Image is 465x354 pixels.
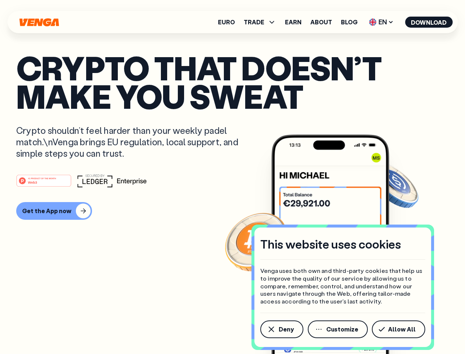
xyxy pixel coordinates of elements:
span: TRADE [244,19,264,25]
button: Download [405,17,452,28]
a: About [310,19,332,25]
a: Blog [341,19,357,25]
span: Customize [326,326,358,332]
button: Allow All [372,320,425,338]
p: Venga uses both own and third-party cookies that help us to improve the quality of our service by... [260,267,425,305]
a: #1 PRODUCT OF THE MONTHWeb3 [16,179,71,188]
img: flag-uk [369,18,376,26]
tspan: #1 PRODUCT OF THE MONTH [28,177,56,179]
svg: Home [18,18,60,27]
a: Get the App now [16,202,449,220]
span: Deny [279,326,294,332]
button: Get the App now [16,202,92,220]
a: Earn [285,19,302,25]
p: Crypto that doesn’t make you sweat [16,53,449,110]
img: Bitcoin [223,208,290,275]
span: TRADE [244,18,276,27]
a: Euro [218,19,235,25]
h4: This website uses cookies [260,236,401,252]
tspan: Web3 [28,180,37,184]
span: EN [366,16,396,28]
img: USDC coin [367,159,420,212]
button: Deny [260,320,303,338]
button: Customize [308,320,368,338]
span: Allow All [388,326,416,332]
p: Crypto shouldn’t feel harder than your weekly padel match.\nVenga brings EU regulation, local sup... [16,125,249,159]
div: Get the App now [22,207,71,215]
